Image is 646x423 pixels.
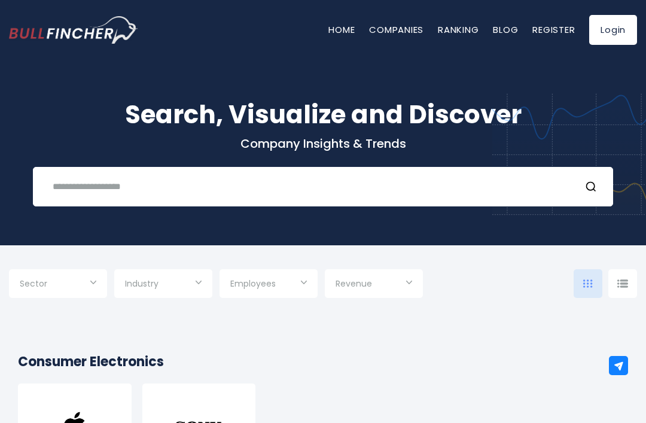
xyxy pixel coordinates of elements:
h2: Consumer Electronics [18,352,628,372]
span: Sector [20,278,47,289]
input: Selection [20,274,96,296]
button: Search [585,179,601,194]
a: Login [589,15,637,45]
span: Revenue [336,278,372,289]
a: Register [532,23,575,36]
input: Selection [336,274,412,296]
a: Blog [493,23,518,36]
a: Home [328,23,355,36]
img: icon-comp-grid.svg [583,279,593,288]
span: Industry [125,278,159,289]
a: Companies [369,23,423,36]
a: Go to homepage [9,16,138,44]
img: icon-comp-list-view.svg [617,279,628,288]
p: Company Insights & Trends [9,136,637,151]
h1: Search, Visualize and Discover [9,96,637,133]
img: Bullfincher logo [9,16,138,44]
span: Employees [230,278,276,289]
a: Ranking [438,23,479,36]
input: Selection [125,274,202,296]
input: Selection [230,274,307,296]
